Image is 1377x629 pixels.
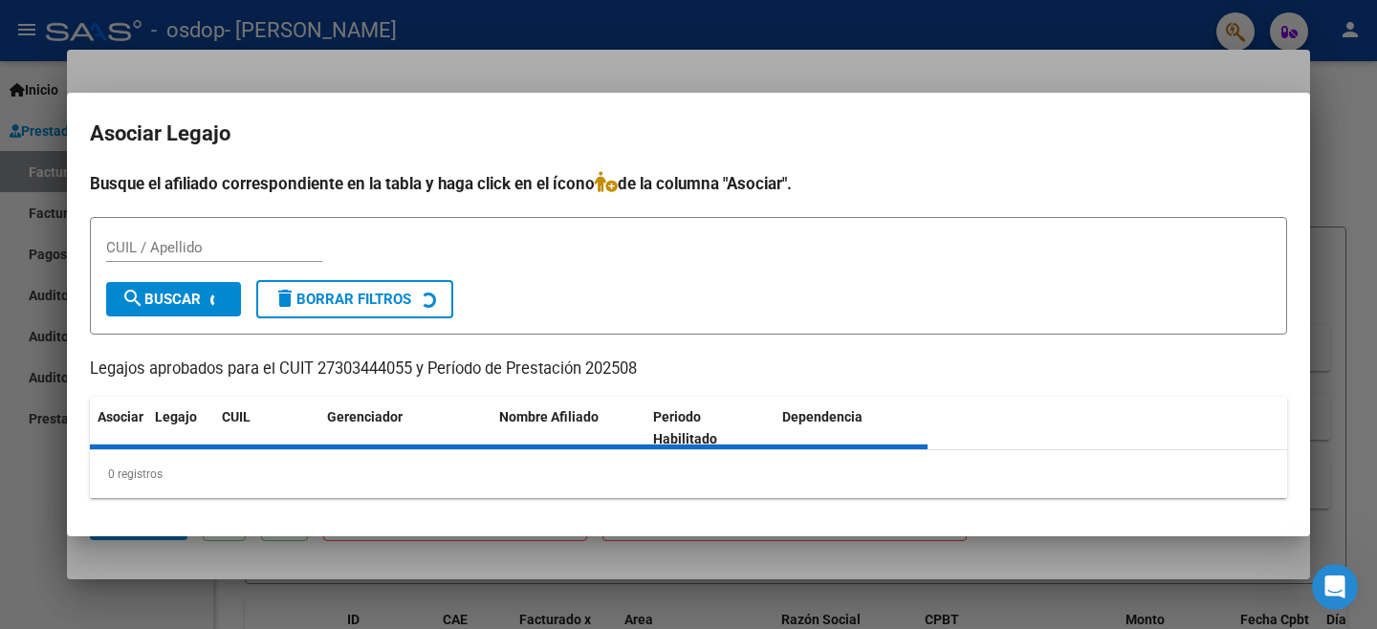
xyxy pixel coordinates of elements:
[1312,564,1358,610] iframe: Intercom live chat
[273,291,411,308] span: Borrar Filtros
[214,397,319,460] datatable-header-cell: CUIL
[273,287,296,310] mat-icon: delete
[90,358,1287,381] p: Legajos aprobados para el CUIT 27303444055 y Período de Prestación 202508
[499,409,599,424] span: Nombre Afiliado
[90,397,147,460] datatable-header-cell: Asociar
[222,409,251,424] span: CUIL
[121,291,201,308] span: Buscar
[98,409,143,424] span: Asociar
[319,397,492,460] datatable-header-cell: Gerenciador
[155,409,197,424] span: Legajo
[90,450,1287,498] div: 0 registros
[782,409,863,424] span: Dependencia
[256,280,453,318] button: Borrar Filtros
[147,397,214,460] datatable-header-cell: Legajo
[90,116,1287,152] h2: Asociar Legajo
[653,409,717,446] span: Periodo Habilitado
[90,171,1287,196] h4: Busque el afiliado correspondiente en la tabla y haga click en el ícono de la columna "Asociar".
[327,409,403,424] span: Gerenciador
[645,397,775,460] datatable-header-cell: Periodo Habilitado
[492,397,645,460] datatable-header-cell: Nombre Afiliado
[106,282,241,316] button: Buscar
[775,397,929,460] datatable-header-cell: Dependencia
[121,287,144,310] mat-icon: search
